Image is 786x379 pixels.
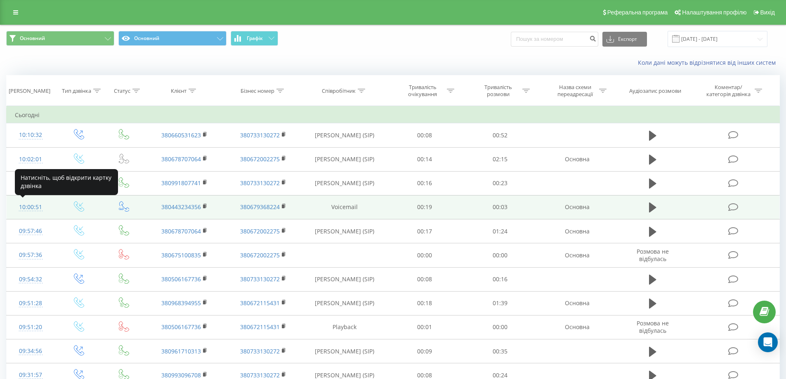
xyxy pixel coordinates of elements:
button: Основний [118,31,227,46]
div: Назва схеми переадресації [553,84,597,98]
span: Основний [20,35,45,42]
div: Тип дзвінка [62,87,91,94]
a: 380678707064 [161,155,201,163]
td: 00:03 [463,195,538,219]
td: Основна [538,195,616,219]
td: 00:00 [387,243,463,267]
a: 380991807741 [161,179,201,187]
div: Аудіозапис розмови [629,87,681,94]
div: 10:02:01 [15,151,47,167]
td: 00:09 [387,339,463,363]
button: Графік [231,31,278,46]
a: 380672002275 [240,227,280,235]
td: Playback [302,315,387,339]
div: [PERSON_NAME] [9,87,50,94]
td: 00:17 [387,219,463,243]
a: 380660531623 [161,131,201,139]
td: 00:14 [387,147,463,171]
div: Статус [114,87,130,94]
div: 09:34:56 [15,343,47,359]
td: 00:23 [463,171,538,195]
div: Тривалість очікування [401,84,445,98]
div: 09:54:32 [15,271,47,287]
div: 10:00:51 [15,199,47,215]
td: Основна [538,315,616,339]
span: Графік [247,35,263,41]
td: [PERSON_NAME] (SIP) [302,339,387,363]
span: Налаштування профілю [682,9,746,16]
a: 380506167736 [161,275,201,283]
div: 09:51:20 [15,319,47,335]
span: Вихід [760,9,775,16]
td: 00:00 [463,315,538,339]
div: Клієнт [171,87,186,94]
td: 00:35 [463,339,538,363]
td: 00:19 [387,195,463,219]
td: Основна [538,243,616,267]
span: Розмова не відбулась [637,319,669,334]
td: Основна [538,219,616,243]
a: 380672002275 [240,251,280,259]
td: 00:16 [463,267,538,291]
input: Пошук за номером [511,32,598,47]
button: Експорт [602,32,647,47]
div: Бізнес номер [241,87,274,94]
a: 380993096708 [161,371,201,379]
a: 380733130272 [240,347,280,355]
td: Основна [538,147,616,171]
a: 380672002275 [240,155,280,163]
a: 380672115431 [240,299,280,307]
div: 09:51:28 [15,295,47,311]
a: 380961710313 [161,347,201,355]
td: [PERSON_NAME] (SIP) [302,123,387,147]
a: 380968394955 [161,299,201,307]
td: 00:16 [387,171,463,195]
div: 09:57:36 [15,247,47,263]
td: [PERSON_NAME] (SIP) [302,147,387,171]
td: 00:18 [387,291,463,315]
div: Коментар/категорія дзвінка [704,84,753,98]
div: Open Intercom Messenger [758,332,778,352]
a: 380672115431 [240,323,280,331]
td: [PERSON_NAME] (SIP) [302,219,387,243]
td: 00:08 [387,123,463,147]
td: 00:01 [387,315,463,339]
td: [PERSON_NAME] (SIP) [302,267,387,291]
td: [PERSON_NAME] (SIP) [302,171,387,195]
span: Реферальна програма [607,9,668,16]
td: Voicemail [302,195,387,219]
a: 380678707064 [161,227,201,235]
td: Основна [538,291,616,315]
td: 01:24 [463,219,538,243]
td: [PERSON_NAME] (SIP) [302,291,387,315]
div: Тривалість розмови [476,84,520,98]
a: 380506167736 [161,323,201,331]
td: 00:52 [463,123,538,147]
a: 380679368224 [240,203,280,211]
td: Сьогодні [7,107,780,123]
button: Основний [6,31,114,46]
a: 380733130272 [240,179,280,187]
a: 380733130272 [240,275,280,283]
td: 00:00 [463,243,538,267]
a: 380443234356 [161,203,201,211]
div: Натисніть, щоб відкрити картку дзвінка [15,169,118,195]
div: Співробітник [322,87,356,94]
span: Розмова не відбулась [637,247,669,263]
td: 01:39 [463,291,538,315]
div: 09:57:46 [15,223,47,239]
a: Коли дані можуть відрізнятися вiд інших систем [638,59,780,66]
a: 380675100835 [161,251,201,259]
a: 380733130272 [240,131,280,139]
a: 380733130272 [240,371,280,379]
td: 02:15 [463,147,538,171]
div: 10:10:32 [15,127,47,143]
td: 00:08 [387,267,463,291]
